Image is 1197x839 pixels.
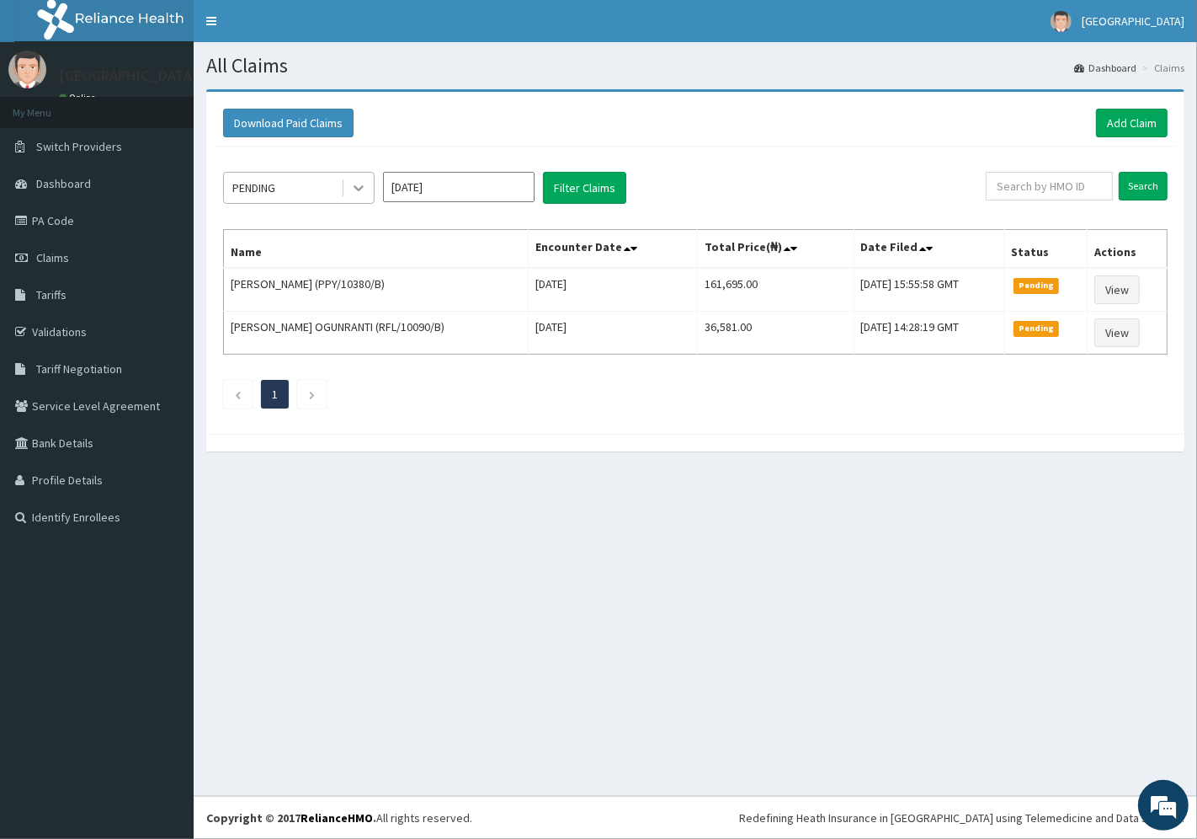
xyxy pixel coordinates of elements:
td: 161,695.00 [697,268,854,312]
a: Next page [308,387,316,402]
td: [DATE] 15:55:58 GMT [854,268,1004,312]
span: [GEOGRAPHIC_DATA] [1082,13,1184,29]
a: Page 1 is your current page [272,387,278,402]
div: Minimize live chat window [276,8,317,49]
td: [PERSON_NAME] OGUNRANTI (RFL/10090/B) [224,312,529,355]
input: Select Month and Year [383,172,535,202]
th: Total Price(₦) [697,230,854,269]
div: Redefining Heath Insurance in [GEOGRAPHIC_DATA] using Telemedicine and Data Science! [739,810,1184,826]
span: Pending [1013,321,1060,336]
button: Download Paid Claims [223,109,354,137]
img: d_794563401_company_1708531726252_794563401 [31,84,68,126]
td: [DATE] 14:28:19 GMT [854,312,1004,355]
th: Encounter Date [529,230,698,269]
p: [GEOGRAPHIC_DATA] [59,68,198,83]
th: Name [224,230,529,269]
th: Actions [1088,230,1168,269]
a: Add Claim [1096,109,1168,137]
span: We're online! [98,212,232,382]
span: Pending [1013,278,1060,293]
a: Online [59,92,99,104]
a: Dashboard [1074,61,1136,75]
a: RelianceHMO [301,810,373,826]
a: View [1094,275,1140,304]
td: [DATE] [529,312,698,355]
a: Previous page [234,387,242,402]
span: Claims [36,250,69,265]
span: Dashboard [36,176,91,191]
th: Status [1004,230,1087,269]
div: PENDING [232,179,275,196]
th: Date Filed [854,230,1004,269]
input: Search [1119,172,1168,200]
img: User Image [1051,11,1072,32]
td: 36,581.00 [697,312,854,355]
span: Tariffs [36,287,66,302]
strong: Copyright © 2017 . [206,810,376,826]
footer: All rights reserved. [194,796,1197,839]
a: View [1094,318,1140,347]
span: Switch Providers [36,139,122,154]
span: Tariff Negotiation [36,361,122,377]
input: Search by HMO ID [986,172,1113,200]
button: Filter Claims [543,172,626,204]
h1: All Claims [206,55,1184,77]
td: [PERSON_NAME] (PPY/10380/B) [224,268,529,312]
li: Claims [1138,61,1184,75]
textarea: Type your message and hit 'Enter' [8,460,321,519]
img: User Image [8,51,46,88]
div: Chat with us now [88,94,283,116]
td: [DATE] [529,268,698,312]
